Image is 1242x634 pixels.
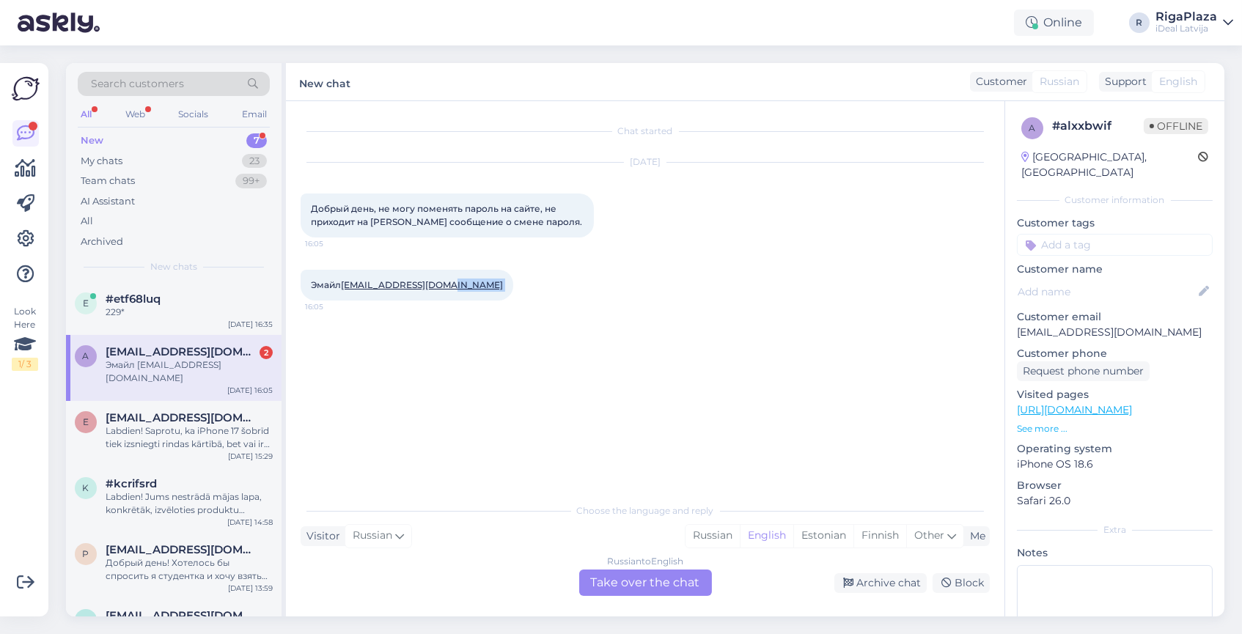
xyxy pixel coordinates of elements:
[1017,457,1213,472] p: iPhone OS 18.6
[122,105,148,124] div: Web
[1159,74,1197,89] span: English
[150,260,197,273] span: New chats
[853,525,906,547] div: Finnish
[311,279,503,290] span: Эмайл
[12,75,40,103] img: Askly Logo
[933,573,990,593] div: Block
[834,573,927,593] div: Archive chat
[305,238,360,249] span: 16:05
[301,504,990,517] div: Choose the language and reply
[228,319,273,330] div: [DATE] 16:35
[246,133,267,148] div: 7
[1017,215,1213,231] p: Customer tags
[1155,11,1233,34] a: RigaPlazaiDeal Latvija
[1017,262,1213,277] p: Customer name
[1155,11,1217,23] div: RigaPlaza
[1018,284,1196,300] input: Add name
[106,543,258,556] span: polinatrokatova6@gmail.com
[793,525,853,547] div: Estonian
[1017,325,1213,340] p: [EMAIL_ADDRESS][DOMAIN_NAME]
[740,525,793,547] div: English
[1040,74,1079,89] span: Russian
[1144,118,1208,134] span: Offline
[1017,422,1213,435] p: See more ...
[81,174,135,188] div: Team chats
[1017,361,1150,381] div: Request phone number
[260,346,273,359] div: 2
[1052,117,1144,135] div: # alxxbwif
[970,74,1027,89] div: Customer
[1017,523,1213,537] div: Extra
[106,292,161,306] span: #etf68luq
[106,424,273,451] div: Labdien! Saprotu, ka iPhone 17 šobrīd tiek izsniegti rindas kārtībā, bet vai ir zināms kas vairāk...
[81,194,135,209] div: AI Assistant
[1017,493,1213,509] p: Safari 26.0
[106,477,157,490] span: #kcrifsrd
[1017,387,1213,402] p: Visited pages
[83,416,89,427] span: e
[83,548,89,559] span: p
[106,411,258,424] span: evitamurina@gmail.com
[305,301,360,312] span: 16:05
[301,155,990,169] div: [DATE]
[1017,346,1213,361] p: Customer phone
[91,76,184,92] span: Search customers
[228,451,273,462] div: [DATE] 15:29
[81,214,93,229] div: All
[1017,234,1213,256] input: Add a tag
[106,609,258,622] span: aleksej.zarubin1@gmail.com
[301,528,340,544] div: Visitor
[914,528,944,542] span: Other
[1017,309,1213,325] p: Customer email
[607,555,683,568] div: Russian to English
[78,105,95,124] div: All
[1017,441,1213,457] p: Operating system
[1017,193,1213,207] div: Customer information
[686,525,740,547] div: Russian
[106,358,273,385] div: Эмайл [EMAIL_ADDRESS][DOMAIN_NAME]
[299,72,350,92] label: New chat
[301,125,990,138] div: Chat started
[1017,403,1132,416] a: [URL][DOMAIN_NAME]
[579,570,712,596] div: Take over the chat
[83,298,89,309] span: e
[106,345,258,358] span: andrewcz090@gmail.com
[242,154,267,169] div: 23
[1099,74,1147,89] div: Support
[175,105,211,124] div: Socials
[1129,12,1150,33] div: R
[964,528,985,544] div: Me
[311,203,582,227] span: Добрый день, не могу поменять пароль на сайте, не приходит на [PERSON_NAME] сообщение о смене пар...
[228,583,273,594] div: [DATE] 13:59
[83,482,89,493] span: k
[106,556,273,583] div: Добрый день! Хотелось бы спросить я студентка и хочу взять айфон 16 pro,но официальный работы нет...
[1029,122,1036,133] span: a
[227,517,273,528] div: [DATE] 14:58
[12,358,38,371] div: 1 / 3
[106,490,273,517] div: Labdien! Jums nestrādā mājas lapa, konkrētāk, izvēloties produktu (jebkuru), nevar atzīmēt nevien...
[235,174,267,188] div: 99+
[227,385,273,396] div: [DATE] 16:05
[12,305,38,371] div: Look Here
[1017,478,1213,493] p: Browser
[1155,23,1217,34] div: iDeal Latvija
[83,350,89,361] span: a
[341,279,503,290] a: [EMAIL_ADDRESS][DOMAIN_NAME]
[81,235,123,249] div: Archived
[239,105,270,124] div: Email
[81,154,122,169] div: My chats
[1014,10,1094,36] div: Online
[353,528,392,544] span: Russian
[1017,545,1213,561] p: Notes
[81,133,103,148] div: New
[83,614,89,625] span: a
[1021,150,1198,180] div: [GEOGRAPHIC_DATA], [GEOGRAPHIC_DATA]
